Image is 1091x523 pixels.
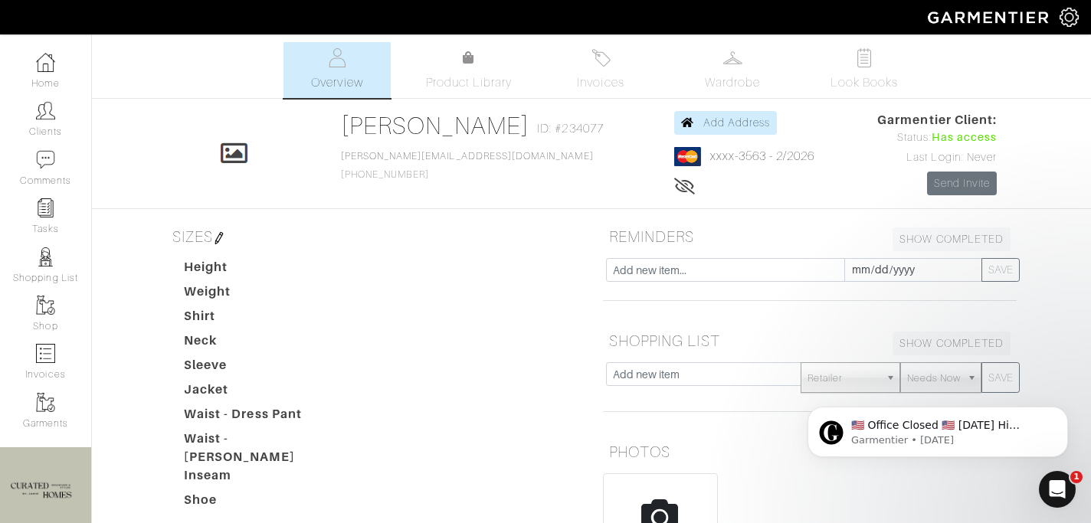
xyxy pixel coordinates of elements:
[36,101,55,120] img: clients-icon-6bae9207a08558b7cb47a8932f037763ab4055f8c8b6bfacd5dc20c3e0201464.png
[674,111,778,135] a: Add Address
[172,491,347,515] dt: Shoe
[679,42,786,98] a: Wardrobe
[36,53,55,72] img: dashboard-icon-dbcd8f5a0b271acd01030246c82b418ddd0df26cd7fceb0bd07c9910d44c42f6.png
[811,42,918,98] a: Look Books
[341,151,594,162] a: [PERSON_NAME][EMAIL_ADDRESS][DOMAIN_NAME]
[981,362,1020,393] button: SAVE
[674,147,701,166] img: mastercard-2c98a0d54659f76b027c6839bea21931c3e23d06ea5b2b5660056f2e14d2f154.png
[877,149,997,166] div: Last Login: Never
[603,325,1017,356] h5: SHOPPING LIST
[341,151,594,180] span: [PHONE_NUMBER]
[606,362,801,386] input: Add new item
[1060,8,1079,27] img: gear-icon-white-bd11855cb880d31180b6d7d6211b90ccbf57a29d726f0c71d8c61bd08dd39cc2.png
[893,227,1011,251] a: SHOW COMPLETED
[1070,471,1083,483] span: 1
[172,356,347,381] dt: Sleeve
[36,247,55,266] img: stylists-icon-eb353228a002819b7ec25b43dbf5f0378dd9e0616d9560372ff212230b889e62.png
[893,332,1011,355] a: SHOW COMPLETED
[172,405,347,430] dt: Waist - Dress Pant
[877,129,997,146] div: Status:
[606,258,845,282] input: Add new item...
[537,119,604,138] span: ID: #234077
[166,221,580,252] h5: SIZES
[328,48,347,67] img: basicinfo-40fd8af6dae0f16599ec9e87c0ef1c0a1fdea2edbe929e3d69a839185d80c458.svg
[341,112,530,139] a: [PERSON_NAME]
[36,393,55,412] img: garments-icon-b7da505a4dc4fd61783c78ac3ca0ef83fa9d6f193b1c9dc38574b1d14d53ca28.png
[927,172,998,195] a: Send Invite
[172,332,347,356] dt: Neck
[283,42,391,98] a: Overview
[415,49,523,92] a: Product Library
[831,74,899,92] span: Look Books
[603,221,1017,252] h5: REMINDERS
[426,74,513,92] span: Product Library
[172,430,347,466] dt: Waist - [PERSON_NAME]
[547,42,654,98] a: Invoices
[172,283,347,307] dt: Weight
[877,111,997,129] span: Garmentier Client:
[723,48,742,67] img: wardrobe-487a4870c1b7c33e795ec22d11cfc2ed9d08956e64fb3008fe2437562e282088.svg
[932,129,998,146] span: Has access
[808,363,880,394] span: Retailer
[172,258,347,283] dt: Height
[603,436,1017,467] h5: PHOTOS
[311,74,362,92] span: Overview
[705,74,760,92] span: Wardrobe
[36,198,55,217] img: reminder-icon-8004d30b9f0a5d33ae49ab947aed9ed385cf756f9e5892f1edd6e32f2345188e.png
[36,296,55,315] img: garments-icon-b7da505a4dc4fd61783c78ac3ca0ef83fa9d6f193b1c9dc38574b1d14d53ca28.png
[855,48,874,67] img: todo-9ac3debb85659649dc8f770b8b6100bb5dab4b48dedcbae339e5042a72dfd3cc.svg
[703,116,771,129] span: Add Address
[1039,471,1076,508] iframe: Intercom live chat
[981,258,1020,282] button: SAVE
[172,381,347,405] dt: Jacket
[591,48,611,67] img: orders-27d20c2124de7fd6de4e0e44c1d41de31381a507db9b33961299e4e07d508b8c.svg
[36,344,55,363] img: orders-icon-0abe47150d42831381b5fb84f609e132dff9fe21cb692f30cb5eec754e2cba89.png
[785,374,1091,482] iframe: Intercom notifications message
[172,307,347,332] dt: Shirt
[213,232,225,244] img: pen-cf24a1663064a2ec1b9c1bd2387e9de7a2fa800b781884d57f21acf72779bad2.png
[172,466,347,491] dt: Inseam
[907,363,961,394] span: Needs Now
[577,74,624,92] span: Invoices
[36,150,55,169] img: comment-icon-a0a6a9ef722e966f86d9cbdc48e553b5cf19dbc54f86b18d962a5391bc8f6eb6.png
[920,4,1060,31] img: garmentier-logo-header-white-b43fb05a5012e4ada735d5af1a66efaba907eab6374d6393d1fbf88cb4ef424d.png
[710,149,815,163] a: xxxx-3563 - 2/2026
